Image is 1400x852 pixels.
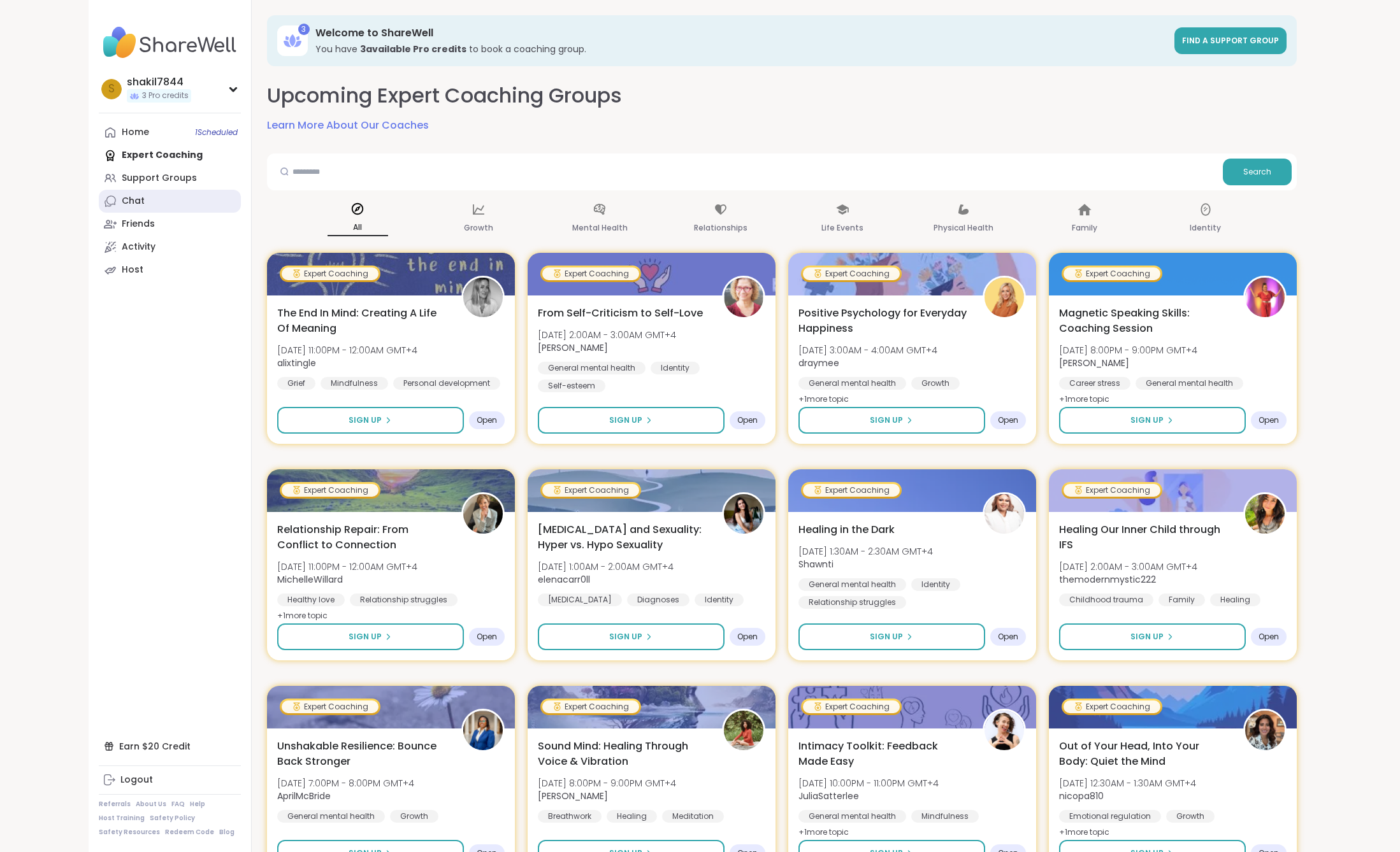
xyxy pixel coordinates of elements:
[1245,711,1285,750] img: nicopa810
[393,377,500,390] div: Personal development
[277,739,447,769] span: Unshakable Resilience: Bounce Back Stronger
[122,241,155,253] div: Activity
[1158,593,1205,606] div: Family
[321,377,388,390] div: Mindfulness
[798,596,906,609] div: Relationship struggles
[120,774,153,786] div: Logout
[607,810,657,823] div: Healing
[1130,631,1164,643] span: Sign Up
[190,800,205,809] a: Help
[1059,810,1161,823] div: Emotional regulation
[99,769,241,792] a: Logout
[1059,790,1104,802] b: nicopa810
[798,623,985,650] button: Sign Up
[1182,35,1279,46] span: Find a support group
[542,267,639,280] div: Expert Coaching
[1174,27,1287,54] a: Find a support group
[99,213,241,236] a: Friends
[985,711,1024,750] img: JuliaSatterlee
[1210,593,1260,606] div: Healing
[538,623,725,650] button: Sign Up
[538,810,602,823] div: Breathwork
[277,344,417,357] span: [DATE] 11:00PM - 12:00AM GMT+4
[267,82,622,110] h2: Upcoming Expert Coaching Groups
[538,341,608,354] b: [PERSON_NAME]
[538,790,608,802] b: [PERSON_NAME]
[803,484,900,497] div: Expert Coaching
[277,357,316,369] b: alixtingle
[542,484,639,497] div: Expert Coaching
[277,593,345,606] div: Healthy love
[538,380,605,392] div: Self-esteem
[142,90,189,101] span: 3 Pro credits
[1259,415,1279,425] span: Open
[798,377,906,390] div: General mental health
[99,236,241,259] a: Activity
[542,700,639,713] div: Expert Coaching
[282,267,379,280] div: Expert Coaching
[1059,739,1229,769] span: Out of Your Head, Into Your Body: Quiet the Mind
[99,259,241,281] a: Host
[99,167,241,190] a: Support Groups
[798,407,985,434] button: Sign Up
[1059,777,1196,790] span: [DATE] 12:30AM - 1:30AM GMT+4
[122,126,149,139] div: Home
[662,810,724,823] div: Meditation
[136,800,166,809] a: About Us
[1059,623,1246,650] button: Sign Up
[1190,220,1221,236] p: Identity
[277,407,464,434] button: Sign Up
[122,172,197,185] div: Support Groups
[798,522,895,537] span: Healing in the Dark
[282,484,379,497] div: Expert Coaching
[798,790,859,802] b: JuliaSatterlee
[122,264,143,276] div: Host
[694,220,747,236] p: Relationships
[277,573,343,586] b: MichelleWillard
[1064,700,1160,713] div: Expert Coaching
[627,593,689,606] div: Diagnoses
[350,593,458,606] div: Relationship struggles
[538,362,646,374] div: General mental health
[1064,267,1160,280] div: Expert Coaching
[99,814,145,823] a: Host Training
[1059,573,1156,586] b: themodernmystic222
[911,810,979,823] div: Mindfulness
[798,306,969,336] span: Positive Psychology for Everyday Happiness
[1166,810,1215,823] div: Growth
[798,810,906,823] div: General mental health
[99,190,241,213] a: Chat
[1245,494,1285,534] img: themodernmystic222
[821,220,863,236] p: Life Events
[538,560,674,573] span: [DATE] 1:00AM - 2:00AM GMT+4
[724,278,763,317] img: Fausta
[538,522,708,553] span: [MEDICAL_DATA] and Sexuality: Hyper vs. Hypo Sexuality
[911,578,960,591] div: Identity
[1064,484,1160,497] div: Expert Coaching
[477,415,497,425] span: Open
[1072,220,1097,236] p: Family
[803,267,900,280] div: Expert Coaching
[108,81,115,97] span: s
[277,306,447,336] span: The End In Mind: Creating A Life Of Meaning
[538,777,676,790] span: [DATE] 8:00PM - 9:00PM GMT+4
[538,573,590,586] b: elenacarr0ll
[798,777,939,790] span: [DATE] 10:00PM - 11:00PM GMT+4
[390,810,438,823] div: Growth
[798,739,969,769] span: Intimacy Toolkit: Feedback Made Easy
[171,800,185,809] a: FAQ
[998,415,1018,425] span: Open
[277,810,385,823] div: General mental health
[127,75,191,89] div: shakil7844
[277,777,414,790] span: [DATE] 7:00PM - 8:00PM GMT+4
[277,522,447,553] span: Relationship Repair: From Conflict to Connection
[798,545,933,558] span: [DATE] 1:30AM - 2:30AM GMT+4
[609,631,642,643] span: Sign Up
[1130,415,1164,426] span: Sign Up
[315,43,1167,55] h3: You have to book a coaching group.
[99,800,131,809] a: Referrals
[572,220,628,236] p: Mental Health
[1059,377,1130,390] div: Career stress
[463,494,503,534] img: MichelleWillard
[1059,407,1246,434] button: Sign Up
